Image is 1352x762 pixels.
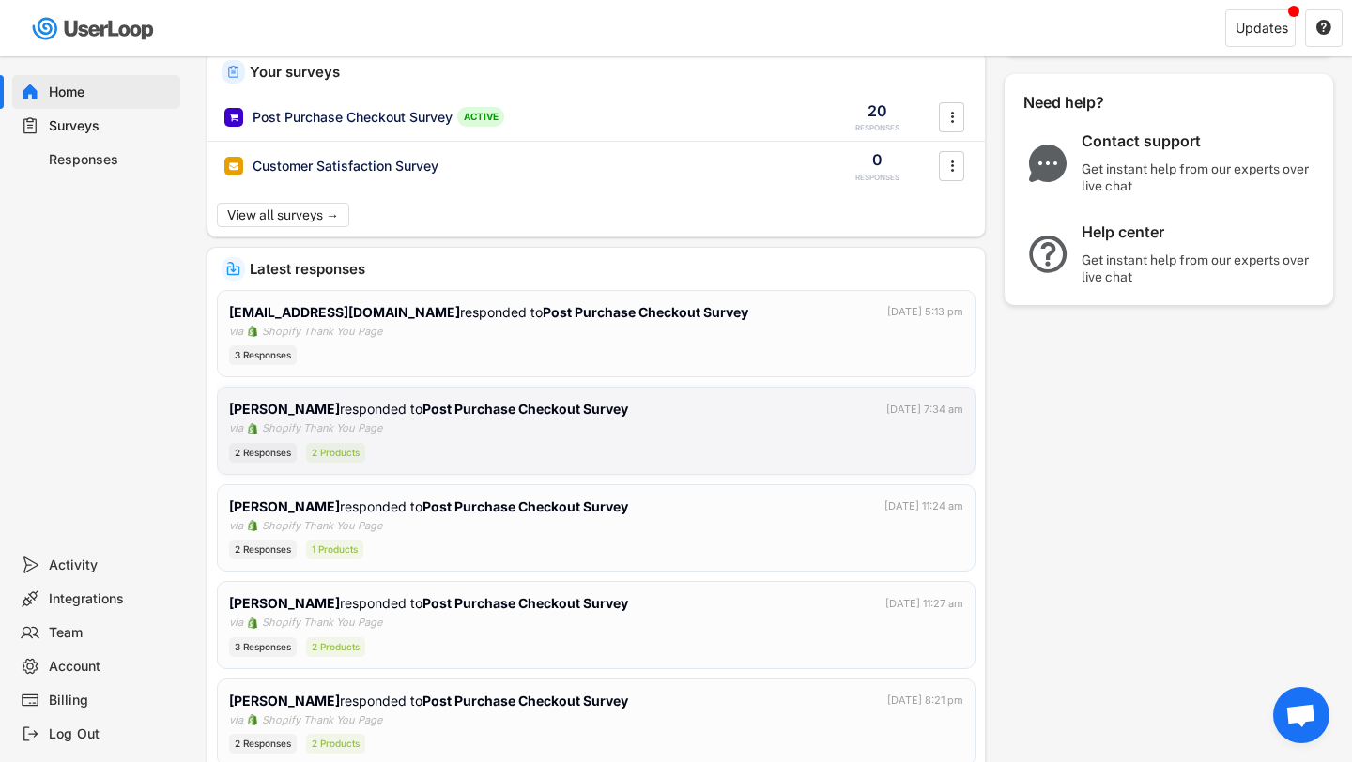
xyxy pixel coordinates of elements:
div: Integrations [49,590,173,608]
div: Updates [1236,22,1288,35]
div: 2 Products [306,443,365,463]
div: responded to [229,302,748,322]
button: View all surveys → [217,203,349,227]
div: responded to [229,496,632,516]
div: Shopify Thank You Page [262,518,382,534]
div: Help center [1082,222,1316,242]
div: [DATE] 11:27 am [885,596,963,612]
text:  [950,156,954,175]
img: IncomingMajor.svg [226,262,240,276]
div: Account [49,658,173,676]
div: responded to [229,691,632,710]
div: Responses [49,151,173,169]
div: Get instant help from our experts over live chat [1082,251,1316,285]
strong: [PERSON_NAME] [229,401,340,417]
div: 1 Products [306,540,363,559]
img: 1156660_ecommerce_logo_shopify_icon%20%281%29.png [247,326,258,337]
img: 1156660_ecommerce_logo_shopify_icon%20%281%29.png [247,423,258,434]
div: Log Out [49,725,173,743]
div: 3 Responses [229,345,297,365]
div: 2 Responses [229,443,297,463]
div: via [229,712,243,728]
div: Home [49,84,173,101]
button:  [943,152,961,180]
div: Post Purchase Checkout Survey [253,108,453,127]
img: 1156660_ecommerce_logo_shopify_icon%20%281%29.png [247,520,258,531]
div: [DATE] 5:13 pm [887,304,963,320]
div: Latest responses [250,262,971,276]
div: RESPONSES [855,123,899,133]
div: via [229,324,243,340]
strong: [PERSON_NAME] [229,595,340,611]
div: Activity [49,556,173,574]
text:  [1316,19,1331,36]
div: 20 [868,100,887,121]
div: Contact support [1082,131,1316,151]
button:  [943,103,961,131]
div: Need help? [1023,93,1155,113]
img: ChatMajor.svg [1023,145,1072,182]
div: Shopify Thank You Page [262,420,382,436]
strong: [PERSON_NAME] [229,693,340,709]
div: RESPONSES [855,173,899,183]
div: via [229,518,243,534]
img: QuestionMarkInverseMajor.svg [1023,236,1072,273]
img: 1156660_ecommerce_logo_shopify_icon%20%281%29.png [247,617,258,629]
div: [DATE] 11:24 am [884,498,963,514]
div: Your surveys [250,65,971,79]
strong: Post Purchase Checkout Survey [422,595,628,611]
img: userloop-logo-01.svg [28,9,161,48]
strong: Post Purchase Checkout Survey [422,693,628,709]
div: 2 Responses [229,734,297,754]
strong: Post Purchase Checkout Survey [543,304,748,320]
div: ACTIVE [457,107,504,127]
div: via [229,420,243,436]
text:  [950,107,954,127]
div: [DATE] 8:21 pm [887,693,963,709]
div: Customer Satisfaction Survey [253,157,438,175]
div: Get instant help from our experts over live chat [1082,160,1316,194]
button:  [1315,20,1332,37]
div: Shopify Thank You Page [262,712,382,728]
div: 2 Products [306,734,365,754]
div: 3 Responses [229,637,297,657]
div: Open chat [1273,687,1329,743]
img: 1156660_ecommerce_logo_shopify_icon%20%281%29.png [247,714,258,725]
div: responded to [229,593,632,613]
strong: Post Purchase Checkout Survey [422,498,628,514]
div: responded to [229,399,632,419]
div: via [229,615,243,631]
div: 2 Responses [229,540,297,559]
div: Surveys [49,117,173,135]
div: Shopify Thank You Page [262,324,382,340]
div: 2 Products [306,637,365,657]
strong: [EMAIL_ADDRESS][DOMAIN_NAME] [229,304,460,320]
div: Team [49,624,173,642]
div: Billing [49,692,173,709]
div: [DATE] 7:34 am [886,402,963,418]
div: Shopify Thank You Page [262,615,382,631]
strong: [PERSON_NAME] [229,498,340,514]
strong: Post Purchase Checkout Survey [422,401,628,417]
div: 0 [872,149,883,170]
